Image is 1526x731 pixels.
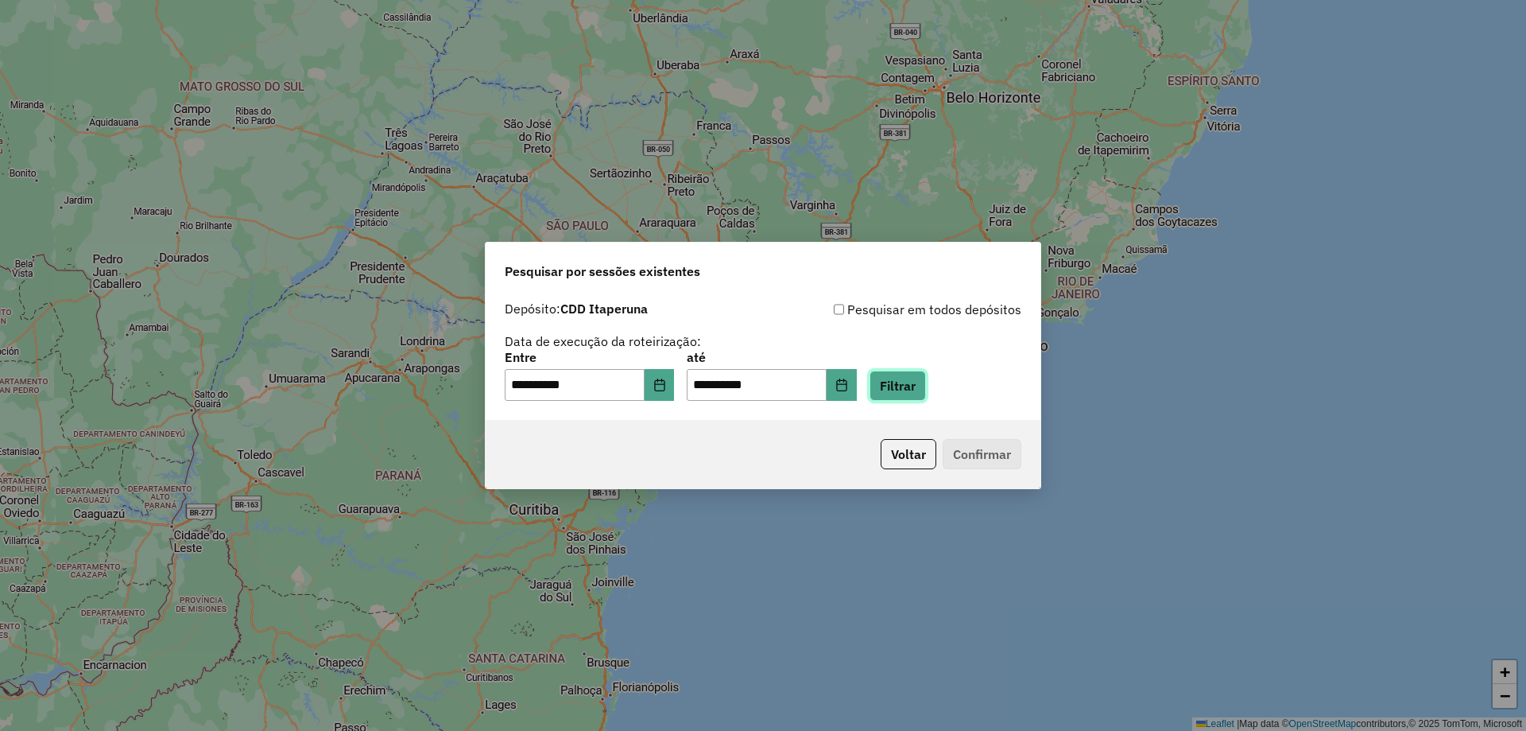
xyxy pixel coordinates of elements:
button: Choose Date [645,369,675,401]
label: Entre [505,348,674,367]
div: Pesquisar em todos depósitos [763,300,1021,319]
strong: CDD Itaperuna [560,301,648,317]
button: Filtrar [870,371,926,401]
label: Depósito: [505,299,648,318]
button: Voltar [881,439,936,469]
label: até [687,348,856,367]
button: Choose Date [827,369,857,401]
span: Pesquisar por sessões existentes [505,262,700,281]
label: Data de execução da roteirização: [505,332,701,351]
